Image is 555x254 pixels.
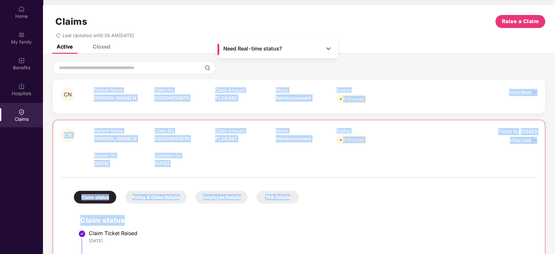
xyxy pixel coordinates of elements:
[498,129,521,134] span: Ticket No
[276,136,311,141] span: Reimbursement
[125,191,187,204] div: Policy & Claim Details
[532,89,537,96] img: svg+xml;base64,PHN2ZyB4bWxucz0iaHR0cDovL3d3dy53My5vcmcvMjAwMC9zdmciIHdpZHRoPSIxNyIgaGVpZ2h0PSIxNy...
[510,135,537,144] p: View Less
[205,65,210,70] img: svg+xml;base64,PHN2ZyBpZD0iU2VhcmNoLTMyeDMyIiB4bWxucz0iaHR0cDovL3d3dy53My5vcmcvMjAwMC9zdmciIHdpZH...
[155,136,189,141] span: 220204550670
[276,87,337,93] p: Mode
[154,87,215,93] p: Claim No
[80,215,531,226] h2: Claim status
[215,95,237,101] span: ₹1,24,882
[78,230,86,238] img: svg+xml;base64,PHN2ZyBpZD0iU3RlcC1Eb25lLTMyeDMyIiB4bWxucz0iaHR0cDovL3d3dy53My5vcmcvMjAwMC9zdmciIH...
[196,191,247,204] div: Employee Details
[215,87,276,93] p: Claim Amount
[155,153,215,158] p: Updated On
[94,87,155,93] p: Patient Name
[215,128,276,134] p: Claim Amount
[521,129,537,134] span: 173453
[502,17,539,25] span: Raise a Claim
[93,43,110,50] div: Closed
[18,109,25,115] img: svg+xml;base64,PHN2ZyBpZD0iQ2xhaW0iIHhtbG5zPSJodHRwOi8vd3d3LnczLm9yZy8yMDAwL3N2ZyIgd2lkdGg9IjIwIi...
[215,136,237,141] span: ₹1,24,882
[89,230,531,236] div: Claim Ticket Raised
[337,87,397,93] p: Status
[276,128,336,134] p: Mode
[18,32,25,38] img: svg+xml;base64,PHN2ZyB3aWR0aD0iMjAiIGhlaWdodD0iMjAiIHZpZXdCb3g9IjAgMCAyMCAyMCIgZmlsbD0ibm9uZSIgeG...
[94,136,137,141] span: [PERSON_NAME] N
[337,128,397,134] p: Status
[94,153,155,158] p: Raised On
[64,92,72,97] span: CN
[56,33,61,38] span: redo
[94,95,136,101] span: [PERSON_NAME] N
[509,87,537,96] p: View More
[94,128,155,134] p: Patient Name
[223,45,282,52] span: Need Real-time status?
[154,95,189,101] span: 220204550670
[18,83,25,90] img: svg+xml;base64,PHN2ZyBpZD0iSG9zcGl0YWxzIiB4bWxucz0iaHR0cDovL3d3dy53My5vcmcvMjAwMC9zdmciIHdpZHRoPS...
[18,57,25,64] img: svg+xml;base64,PHN2ZyBpZD0iQmVuZWZpdHMiIHhtbG5zPSJodHRwOi8vd3d3LnczLm9yZy8yMDAwL3N2ZyIgd2lkdGg9Ij...
[94,161,109,166] span: [DATE]
[532,137,537,144] img: svg+xml;base64,PHN2ZyB4bWxucz0iaHR0cDovL3d3dy53My5vcmcvMjAwMC9zdmciIHdpZHRoPSIxNyIgaGVpZ2h0PSIxNy...
[74,191,116,204] div: Claim status
[325,45,332,52] img: Toggle Icon
[155,161,169,166] span: [DATE]
[18,6,25,12] img: svg+xml;base64,PHN2ZyBpZD0iSG9tZSIgeG1sbnM9Imh0dHA6Ly93d3cudzMub3JnLzIwMDAvc3ZnIiB3aWR0aD0iMjAiIG...
[64,133,72,138] span: CN
[343,136,364,143] div: In Process
[55,16,87,27] h1: Claims
[276,95,311,101] span: Reimbursement
[62,33,134,38] span: Last Updated on 10:39 AM[DATE]
[495,15,545,28] button: Raise a Claim
[155,128,215,134] p: Claim No
[343,96,364,102] div: In Process
[57,43,73,50] div: Active
[257,191,299,204] div: TPA Details
[89,238,531,244] div: [DATE]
